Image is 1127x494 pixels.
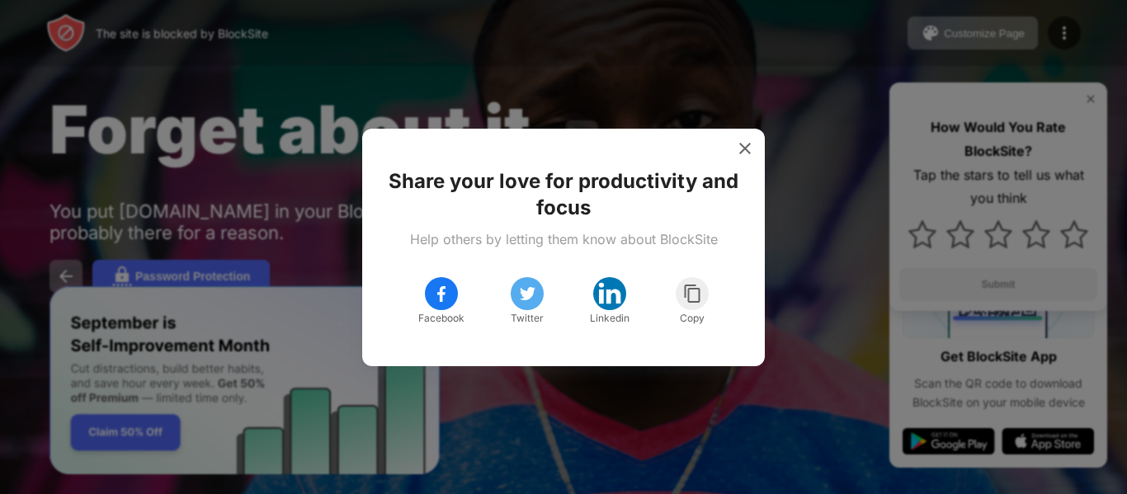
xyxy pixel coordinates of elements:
img: facebook.svg [431,284,451,303]
div: Linkedin [590,310,630,327]
div: Twitter [511,310,544,327]
div: Share your love for productivity and focus [382,168,745,221]
div: Help others by letting them know about BlockSite [410,231,718,247]
img: copy.svg [682,284,703,303]
img: linkedin.svg [597,280,623,307]
div: Copy [680,310,705,327]
img: twitter.svg [517,284,537,303]
div: Facebook [418,310,464,327]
